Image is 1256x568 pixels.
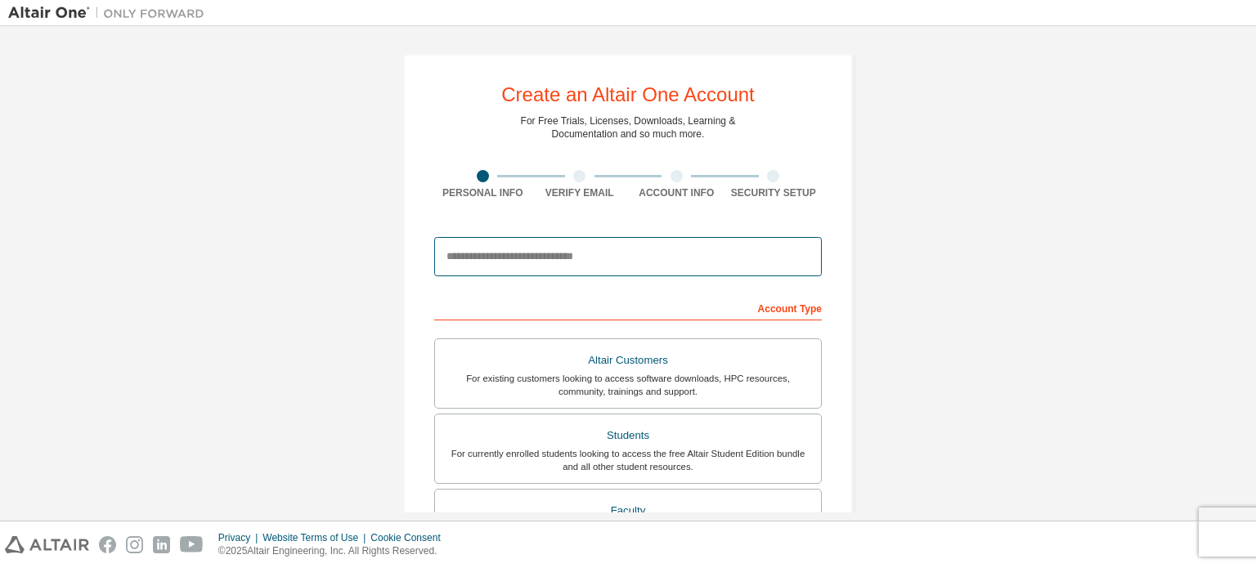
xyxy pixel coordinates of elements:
div: Website Terms of Use [262,531,370,544]
img: youtube.svg [180,536,204,553]
div: Verify Email [532,186,629,199]
img: facebook.svg [99,536,116,553]
div: For currently enrolled students looking to access the free Altair Student Edition bundle and all ... [445,447,811,473]
div: For existing customers looking to access software downloads, HPC resources, community, trainings ... [445,372,811,398]
div: Security Setup [725,186,823,199]
img: linkedin.svg [153,536,170,553]
img: instagram.svg [126,536,143,553]
div: Faculty [445,499,811,522]
img: altair_logo.svg [5,536,89,553]
div: Account Type [434,294,822,320]
div: Cookie Consent [370,531,450,544]
div: Altair Customers [445,349,811,372]
div: Create an Altair One Account [501,85,755,105]
p: © 2025 Altair Engineering, Inc. All Rights Reserved. [218,544,451,558]
div: Privacy [218,531,262,544]
div: Students [445,424,811,447]
img: Altair One [8,5,213,21]
div: Account Info [628,186,725,199]
div: For Free Trials, Licenses, Downloads, Learning & Documentation and so much more. [521,114,736,141]
div: Personal Info [434,186,532,199]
